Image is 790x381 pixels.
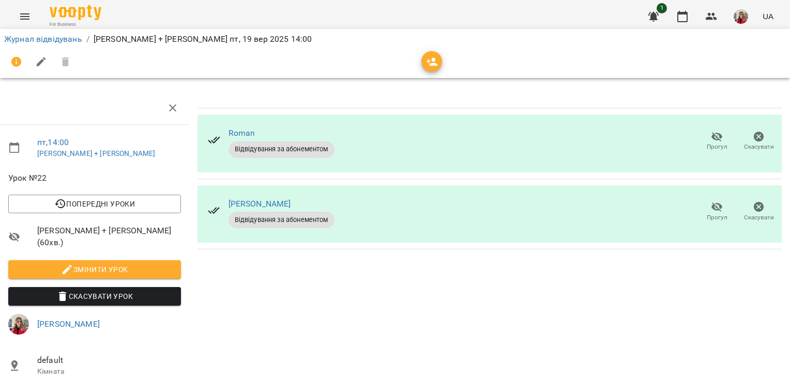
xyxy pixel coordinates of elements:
[744,213,774,222] span: Скасувати
[657,3,667,13] span: 1
[8,172,181,184] span: Урок №22
[12,4,37,29] button: Menu
[50,21,101,28] span: For Business
[229,128,255,138] a: Roman
[738,127,780,156] button: Скасувати
[738,197,780,226] button: Скасувати
[8,287,181,306] button: Скасувати Урок
[696,197,738,226] button: Прогул
[86,33,89,45] li: /
[17,198,173,210] span: Попередні уроки
[8,260,181,279] button: Змінити урок
[707,142,727,151] span: Прогул
[696,127,738,156] button: Прогул
[4,34,82,44] a: Журнал відвідувань
[94,33,312,45] p: [PERSON_NAME] + [PERSON_NAME] пт, 19 вер 2025 14:00
[229,145,335,154] span: Відвідування за абонементом
[4,33,786,45] nav: breadcrumb
[37,149,155,157] a: [PERSON_NAME] + [PERSON_NAME]
[229,215,335,225] span: Відвідування за абонементом
[744,142,774,151] span: Скасувати
[37,319,100,329] a: [PERSON_NAME]
[37,367,181,377] p: Кімната
[17,263,173,276] span: Змінити урок
[37,225,181,249] span: [PERSON_NAME] + [PERSON_NAME] ( 60 хв. )
[8,314,29,335] img: eb3c061b4bf570e42ddae9077fa72d47.jpg
[8,195,181,213] button: Попередні уроки
[758,7,778,26] button: UA
[17,290,173,303] span: Скасувати Урок
[734,9,748,24] img: eb3c061b4bf570e42ddae9077fa72d47.jpg
[229,199,291,209] a: [PERSON_NAME]
[707,213,727,222] span: Прогул
[37,137,69,147] a: пт , 14:00
[763,11,773,22] span: UA
[50,5,101,20] img: Voopty Logo
[37,354,181,367] span: default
